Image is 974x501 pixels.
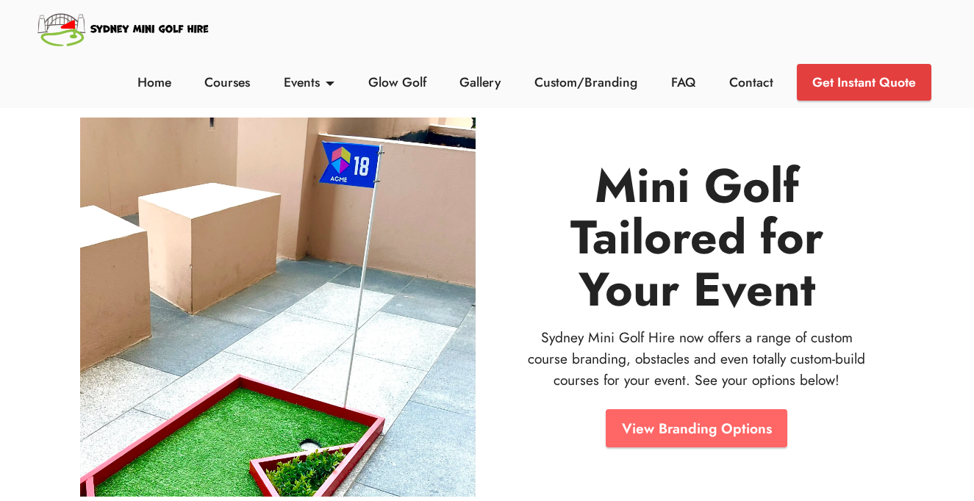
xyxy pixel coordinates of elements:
a: Get Instant Quote [797,64,931,101]
strong: Mini Golf Tailored for Your Event [570,152,823,323]
img: Sydney Mini Golf Hire [35,7,212,50]
a: View Branding Options [606,409,787,447]
a: Gallery [456,73,505,92]
a: Home [133,73,175,92]
a: Courses [201,73,254,92]
a: FAQ [667,73,700,92]
p: Sydney Mini Golf Hire now offers a range of custom course branding, obstacles and even totally cu... [523,327,871,390]
a: Glow Golf [364,73,430,92]
a: Events [280,73,339,92]
a: Contact [725,73,777,92]
img: Custom Branding Mini Golf [80,118,476,497]
a: Custom/Branding [531,73,642,92]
